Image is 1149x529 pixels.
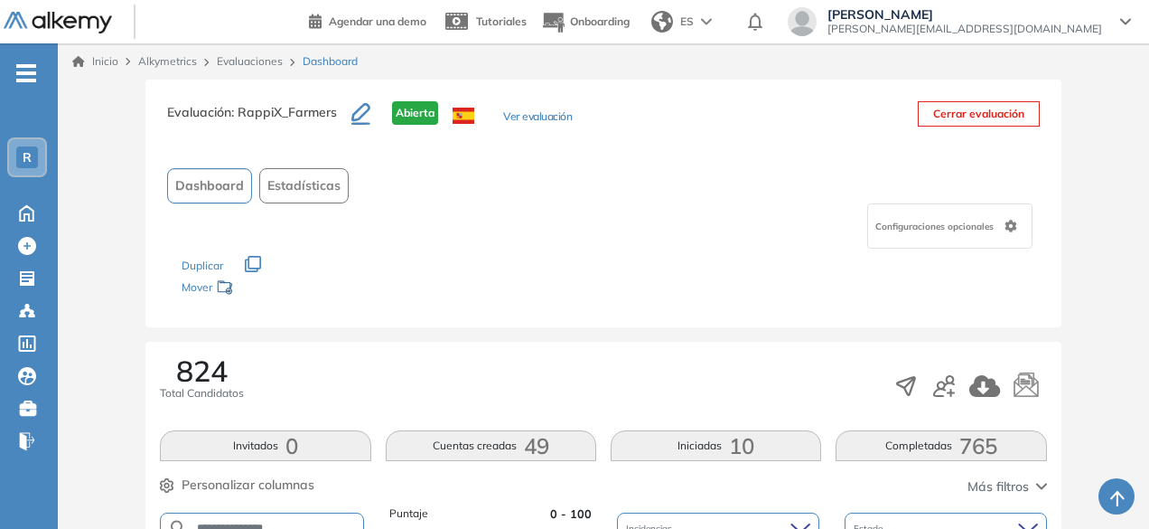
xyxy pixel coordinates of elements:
button: Ver evaluación [503,109,572,128]
span: Onboarding [570,14,630,28]
button: Cuentas creadas49 [386,430,596,461]
span: Dashboard [175,176,244,195]
button: Iniciadas10 [611,430,821,461]
span: Total Candidatos [160,385,244,401]
span: Configuraciones opcionales [875,220,997,233]
span: Puntaje [389,505,428,523]
span: ES [680,14,694,30]
span: Dashboard [303,53,358,70]
span: Duplicar [182,259,223,272]
span: Tutoriales [476,14,527,28]
span: Alkymetrics [138,54,197,68]
span: R [23,150,32,165]
img: arrow [701,18,712,25]
button: Más filtros [967,477,1047,496]
img: ESP [453,108,474,124]
span: Personalizar columnas [182,476,314,495]
span: 0 - 100 [550,505,592,523]
span: 824 [176,356,228,385]
a: Agendar una demo [309,9,426,31]
img: Logo [4,12,112,34]
button: Invitados0 [160,430,370,461]
img: world [651,11,673,33]
i: - [16,71,36,75]
div: Configuraciones opcionales [867,203,1032,249]
button: Completadas765 [836,430,1046,461]
span: : RappiX_Farmers [231,104,337,120]
span: Estadísticas [267,176,341,195]
button: Onboarding [541,3,630,42]
span: Abierta [392,101,438,125]
a: Evaluaciones [217,54,283,68]
button: Dashboard [167,168,252,203]
button: Estadísticas [259,168,349,203]
h3: Evaluación [167,101,351,139]
span: Más filtros [967,477,1029,496]
span: Agendar una demo [329,14,426,28]
span: [PERSON_NAME] [827,7,1102,22]
div: Mover [182,272,362,306]
button: Cerrar evaluación [918,101,1040,127]
span: [PERSON_NAME][EMAIL_ADDRESS][DOMAIN_NAME] [827,22,1102,36]
button: Personalizar columnas [160,476,314,495]
a: Inicio [72,53,118,70]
